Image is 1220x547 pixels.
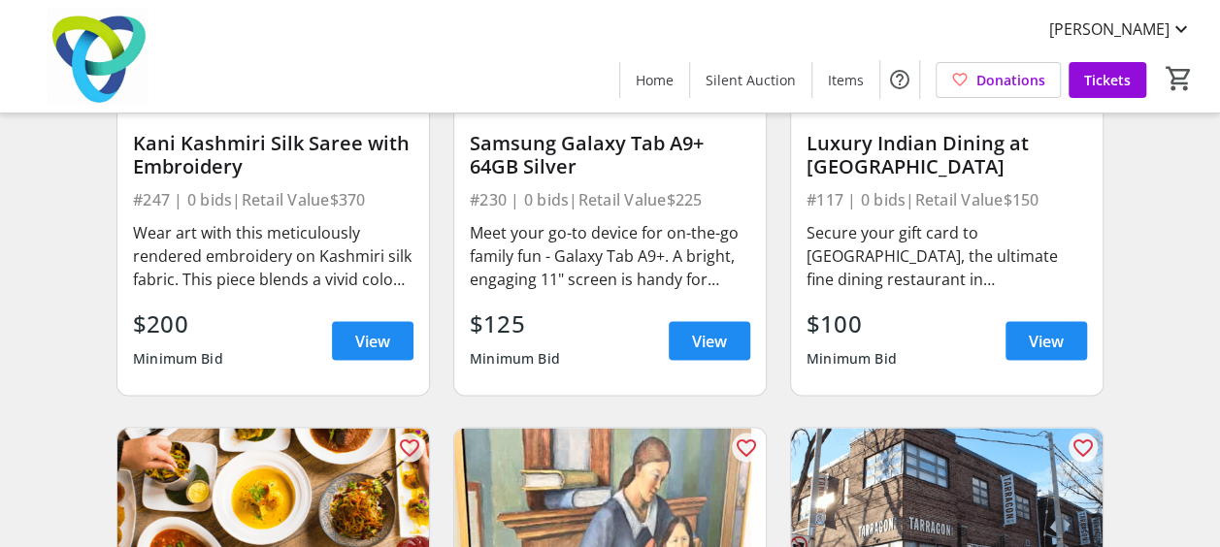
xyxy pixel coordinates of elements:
div: Secure your gift card to [GEOGRAPHIC_DATA], the ultimate fine dining restaurant in [GEOGRAPHIC_DA... [807,220,1087,290]
div: $200 [133,306,223,340]
div: $125 [470,306,560,340]
div: Minimum Bid [807,340,897,375]
div: Samsung Galaxy Tab A9+ 64GB Silver [470,131,750,177]
div: Kani Kashmiri Silk Saree with Embroidery [133,131,413,177]
div: #230 | 0 bids | Retail Value $225 [470,185,750,212]
a: Items [812,62,879,98]
a: Tickets [1069,62,1146,98]
span: Silent Auction [706,70,796,90]
mat-icon: favorite_outline [1072,435,1095,459]
span: Tickets [1084,70,1131,90]
button: Cart [1162,61,1197,96]
div: Meet your go-to device for on-the-go family fun - Galaxy Tab A9+. A bright, engaging 11" screen i... [470,220,750,290]
div: Minimum Bid [133,340,223,375]
button: Help [880,60,919,99]
mat-icon: favorite_outline [735,435,758,459]
div: $100 [807,306,897,340]
div: Luxury Indian Dining at [GEOGRAPHIC_DATA] [807,131,1087,177]
span: Donations [976,70,1045,90]
img: Trillium Health Partners Foundation's Logo [12,8,184,105]
span: Home [636,70,674,90]
span: View [355,329,390,352]
span: View [692,329,727,352]
a: View [332,321,413,360]
div: Wear art with this meticulously rendered embroidery on Kashmiri silk fabric. This piece blends a ... [133,220,413,290]
a: View [1006,321,1087,360]
div: #117 | 0 bids | Retail Value $150 [807,185,1087,212]
mat-icon: favorite_outline [398,435,421,459]
a: Home [620,62,689,98]
a: Donations [936,62,1061,98]
div: Minimum Bid [470,340,560,375]
a: View [669,321,750,360]
span: [PERSON_NAME] [1049,17,1170,41]
a: Silent Auction [690,62,811,98]
div: #247 | 0 bids | Retail Value $370 [133,185,413,212]
span: View [1029,329,1064,352]
button: [PERSON_NAME] [1034,14,1208,45]
span: Items [828,70,864,90]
